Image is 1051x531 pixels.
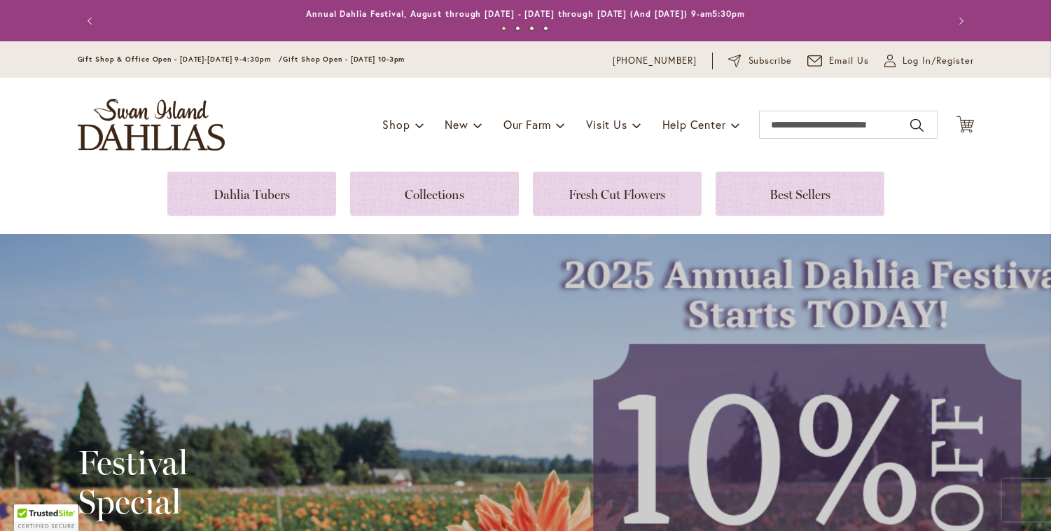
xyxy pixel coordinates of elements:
a: store logo [78,99,225,151]
a: Annual Dahlia Festival, August through [DATE] - [DATE] through [DATE] (And [DATE]) 9-am5:30pm [306,8,745,19]
a: Email Us [807,54,869,68]
span: Subscribe [749,54,793,68]
span: Help Center [662,117,726,132]
a: Log In/Register [884,54,974,68]
button: 2 of 4 [515,26,520,31]
button: Previous [78,7,106,35]
span: Email Us [829,54,869,68]
span: Our Farm [503,117,551,132]
span: Log In/Register [903,54,974,68]
a: Subscribe [728,54,792,68]
button: Next [946,7,974,35]
div: TrustedSite Certified [14,504,78,531]
h2: Festival Special [78,443,441,521]
button: 4 of 4 [543,26,548,31]
button: 1 of 4 [501,26,506,31]
button: 3 of 4 [529,26,534,31]
span: Visit Us [586,117,627,132]
span: Gift Shop Open - [DATE] 10-3pm [283,55,405,64]
span: Shop [382,117,410,132]
a: [PHONE_NUMBER] [613,54,697,68]
span: Gift Shop & Office Open - [DATE]-[DATE] 9-4:30pm / [78,55,284,64]
span: New [445,117,468,132]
